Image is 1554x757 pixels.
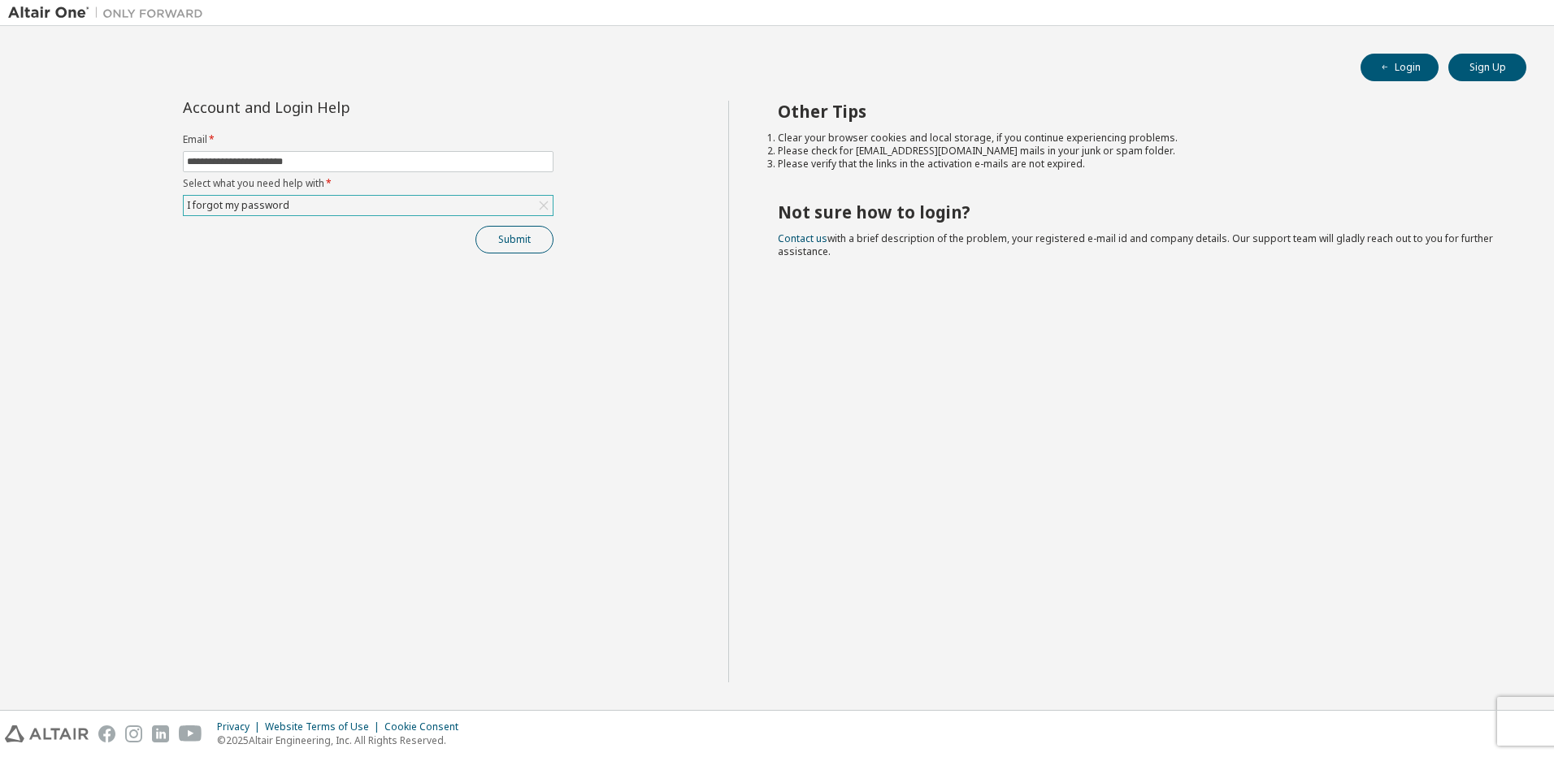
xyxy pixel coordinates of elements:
[778,158,1498,171] li: Please verify that the links in the activation e-mails are not expired.
[1361,54,1439,81] button: Login
[778,231,827,245] a: Contact us
[5,725,89,742] img: altair_logo.svg
[778,101,1498,122] h2: Other Tips
[179,725,202,742] img: youtube.svg
[475,226,553,253] button: Submit
[265,720,384,733] div: Website Terms of Use
[778,201,1498,223] h2: Not sure how to login?
[384,720,468,733] div: Cookie Consent
[125,725,142,742] img: instagram.svg
[778,231,1493,258] span: with a brief description of the problem, your registered e-mail id and company details. Our suppo...
[217,720,265,733] div: Privacy
[184,197,292,214] div: I forgot my password
[8,5,211,21] img: Altair One
[778,145,1498,158] li: Please check for [EMAIL_ADDRESS][DOMAIN_NAME] mails in your junk or spam folder.
[152,725,169,742] img: linkedin.svg
[183,177,553,190] label: Select what you need help with
[98,725,115,742] img: facebook.svg
[217,733,468,747] p: © 2025 Altair Engineering, Inc. All Rights Reserved.
[183,133,553,146] label: Email
[183,101,480,114] div: Account and Login Help
[778,132,1498,145] li: Clear your browser cookies and local storage, if you continue experiencing problems.
[1448,54,1526,81] button: Sign Up
[184,196,553,215] div: I forgot my password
